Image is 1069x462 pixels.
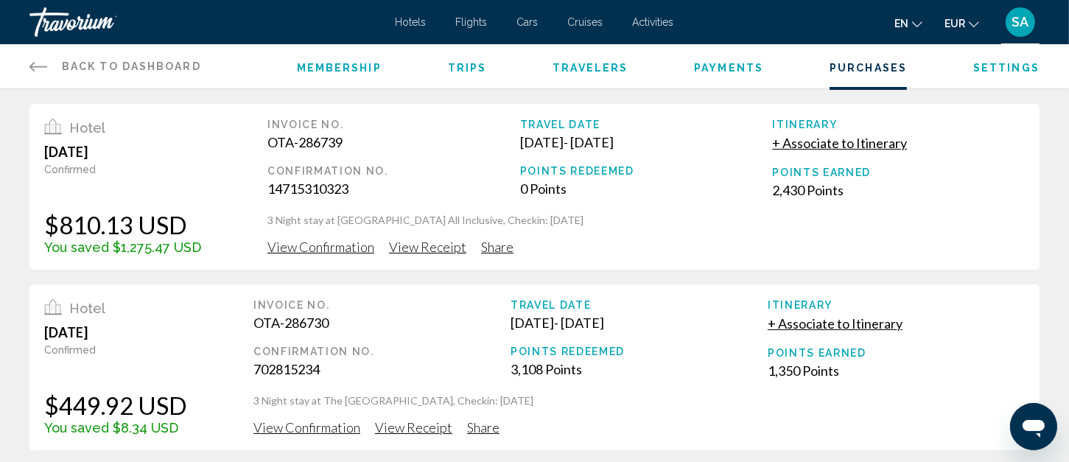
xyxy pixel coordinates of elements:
div: 14715310323 [267,181,520,197]
span: Share [481,239,514,255]
div: [DATE] [44,324,187,340]
div: 2,430 Points [772,182,1025,198]
div: [DATE] - [DATE] [511,315,768,331]
div: Invoice No. [253,299,511,311]
span: Hotel [69,120,105,136]
div: 0 Points [520,181,773,197]
a: Purchases [830,62,907,74]
div: [DATE] [44,144,201,160]
div: Itinerary [768,299,1025,311]
iframe: Button to launch messaging window [1010,403,1057,450]
span: + Associate to Itinerary [772,135,907,151]
div: Confirmed [44,344,187,356]
span: View Confirmation [267,239,374,255]
span: Back to Dashboard [62,60,201,72]
a: Activities [633,16,674,28]
span: en [894,18,908,29]
a: Travorium [29,7,381,37]
div: You saved $1,275.47 USD [44,239,201,255]
p: 3 Night stay at The [GEOGRAPHIC_DATA], Checkin: [DATE] [253,393,1025,408]
button: + Associate to Itinerary [768,315,902,332]
a: Settings [973,62,1040,74]
div: Points Redeemed [520,165,773,177]
button: Change language [894,13,922,34]
div: OTA-286739 [267,134,520,150]
button: User Menu [1001,7,1040,38]
div: Travel Date [511,299,768,311]
div: [DATE] - [DATE] [520,134,773,150]
a: Cruises [568,16,603,28]
a: Payments [694,62,763,74]
div: Itinerary [772,119,1025,130]
span: View Confirmation [253,419,360,435]
div: Confirmation No. [267,165,520,177]
a: Hotels [396,16,427,28]
span: View Receipt [389,239,466,255]
div: 1,350 Points [768,363,1025,379]
div: Points Redeemed [511,346,768,357]
div: Points Earned [768,347,1025,359]
span: View Receipt [375,419,452,435]
span: Share [467,419,500,435]
span: SA [1012,15,1029,29]
div: $449.92 USD [44,391,187,420]
a: Back to Dashboard [29,44,201,88]
p: 3 Night stay at [GEOGRAPHIC_DATA] All Inclusive, Checkin: [DATE] [267,213,1025,228]
span: Hotel [69,301,105,316]
div: $810.13 USD [44,210,201,239]
span: EUR [944,18,965,29]
div: Confirmed [44,164,201,175]
a: Membership [297,62,382,74]
div: 3,108 Points [511,361,768,377]
div: Invoice No. [267,119,520,130]
a: Travelers [553,62,628,74]
button: + Associate to Itinerary [772,134,907,152]
a: Cars [517,16,539,28]
div: Confirmation No. [253,346,511,357]
div: 702815234 [253,361,511,377]
div: Travel Date [520,119,773,130]
a: Flights [456,16,488,28]
div: OTA-286730 [253,315,511,331]
button: Change currency [944,13,979,34]
div: Points Earned [772,167,1025,178]
div: You saved $8.34 USD [44,420,187,435]
a: Trips [448,62,487,74]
